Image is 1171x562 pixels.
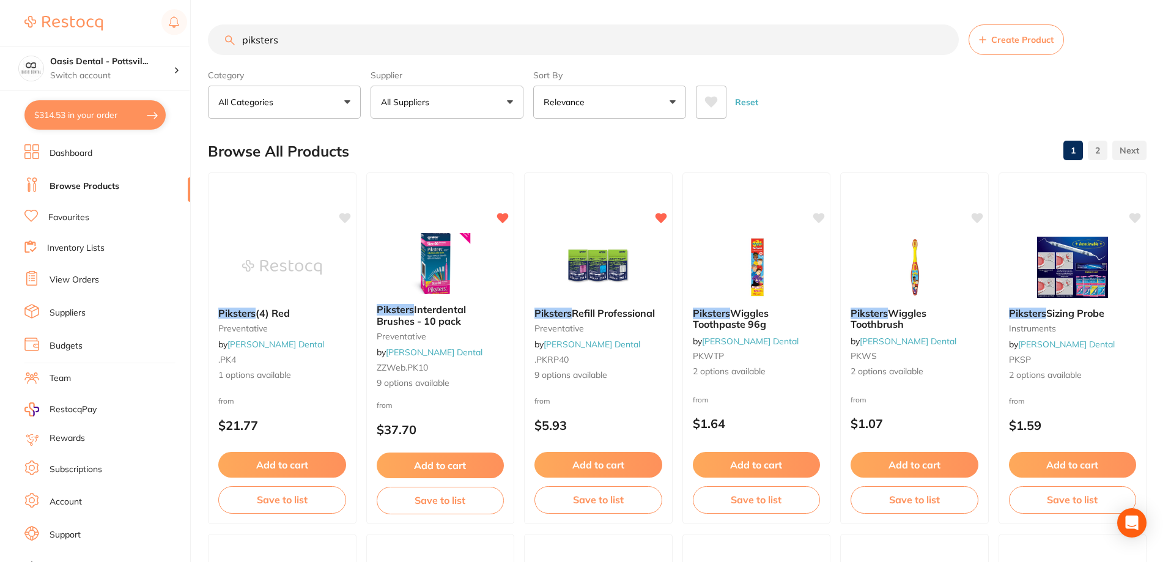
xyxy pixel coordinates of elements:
[693,416,821,431] p: $1.64
[1033,237,1112,298] img: Piksters Sizing Probe
[377,362,428,373] span: ZZWeb.PK10
[533,86,686,119] button: Relevance
[851,366,978,378] span: 2 options available
[47,242,105,254] a: Inventory Lists
[208,143,349,160] h2: Browse All Products
[874,237,954,298] img: Piksters Wiggles Toothbrush
[24,16,103,31] img: Restocq Logo
[851,395,866,404] span: from
[377,303,414,316] em: Piksters
[534,354,569,365] span: .PKRP40
[386,347,482,358] a: [PERSON_NAME] Dental
[1018,339,1115,350] a: [PERSON_NAME] Dental
[1088,138,1107,163] a: 2
[851,307,926,330] span: Wiggles Toothbrush
[208,86,361,119] button: All Categories
[377,303,466,327] span: Interdental Brushes - 10 pack
[377,377,504,390] span: 9 options available
[377,487,504,514] button: Save to list
[208,24,959,55] input: Search Products
[242,237,322,298] img: Piksters (4) Red
[544,96,589,108] p: Relevance
[24,100,166,130] button: $314.53 in your order
[693,366,821,378] span: 2 options available
[851,336,956,347] span: by
[227,339,324,350] a: [PERSON_NAME] Dental
[851,452,978,478] button: Add to cart
[1117,508,1147,538] div: Open Intercom Messenger
[371,86,523,119] button: All Suppliers
[534,324,662,333] small: preventative
[1046,307,1104,319] span: Sizing Probe
[1009,452,1137,478] button: Add to cart
[1009,396,1025,405] span: from
[1009,486,1137,513] button: Save to list
[693,452,821,478] button: Add to cart
[544,339,640,350] a: [PERSON_NAME] Dental
[693,395,709,404] span: from
[1009,307,1046,319] em: Piksters
[377,347,482,358] span: by
[50,372,71,385] a: Team
[50,404,97,416] span: RestocqPay
[50,529,81,541] a: Support
[534,418,662,432] p: $5.93
[693,307,769,330] span: Wiggles Toothpaste 96g
[218,418,346,432] p: $21.77
[851,486,978,513] button: Save to list
[24,9,103,37] a: Restocq Logo
[218,369,346,382] span: 1 options available
[218,354,236,365] span: .PK4
[50,180,119,193] a: Browse Products
[218,96,278,108] p: All Categories
[693,350,724,361] span: PKWTP
[50,340,83,352] a: Budgets
[693,307,730,319] em: Piksters
[401,233,480,294] img: Piksters Interdental Brushes - 10 pack
[693,336,799,347] span: by
[534,307,572,319] em: Piksters
[851,307,888,319] em: Piksters
[371,70,523,81] label: Supplier
[1009,339,1115,350] span: by
[533,70,686,81] label: Sort By
[50,70,174,82] p: Switch account
[1009,324,1137,333] small: instruments
[24,402,97,416] a: RestocqPay
[731,86,762,119] button: Reset
[969,24,1064,55] button: Create Product
[693,486,821,513] button: Save to list
[50,496,82,508] a: Account
[572,307,655,319] span: Refill Professional
[377,423,504,437] p: $37.70
[1063,138,1083,163] a: 1
[24,402,39,416] img: RestocqPay
[1009,418,1137,432] p: $1.59
[1009,354,1031,365] span: PKSP
[377,304,504,327] b: Piksters Interdental Brushes - 10 pack
[218,339,324,350] span: by
[19,56,43,81] img: Oasis Dental - Pottsville
[218,396,234,405] span: from
[991,35,1054,45] span: Create Product
[534,452,662,478] button: Add to cart
[534,339,640,350] span: by
[1009,369,1137,382] span: 2 options available
[381,96,434,108] p: All Suppliers
[534,308,662,319] b: Piksters Refill Professional
[256,307,290,319] span: (4) Red
[377,331,504,341] small: preventative
[377,453,504,478] button: Add to cart
[534,486,662,513] button: Save to list
[50,432,85,445] a: Rewards
[534,396,550,405] span: from
[851,416,978,431] p: $1.07
[851,308,978,330] b: Piksters Wiggles Toothbrush
[218,307,256,319] em: Piksters
[218,308,346,319] b: Piksters (4) Red
[50,307,86,319] a: Suppliers
[218,324,346,333] small: preventative
[851,350,877,361] span: PKWS
[208,70,361,81] label: Category
[377,401,393,410] span: from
